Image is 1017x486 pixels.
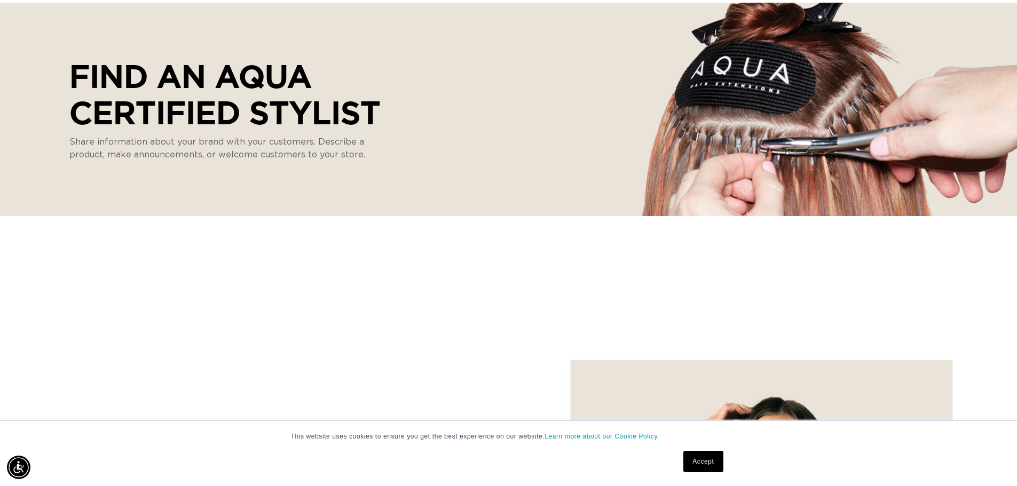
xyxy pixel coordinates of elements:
a: Learn more about our Cookie Policy. [545,433,659,440]
p: This website uses cookies to ensure you get the best experience on our website. [291,432,727,441]
p: Find an AQUA Certified Stylist [69,58,395,130]
a: Accept [683,451,723,472]
p: Share information about your brand with your customers. Describe a product, make announcements, o... [69,136,379,161]
div: Accessibility Menu [7,456,30,479]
